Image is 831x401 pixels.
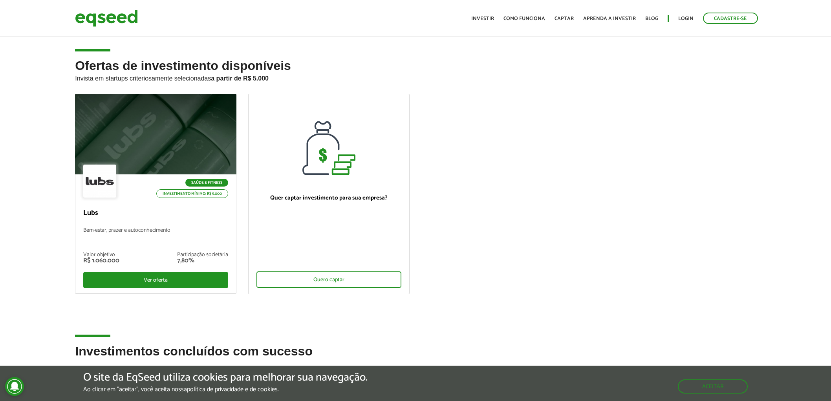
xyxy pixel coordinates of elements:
div: 7,80% [177,258,228,264]
div: R$ 1.060.000 [83,258,119,264]
a: Quer captar investimento para sua empresa? Quero captar [248,94,410,294]
div: Ver oferta [83,272,228,288]
h2: Investimentos concluídos com sucesso [75,344,756,370]
a: política de privacidade e de cookies [187,386,278,393]
p: Ao clicar em "aceitar", você aceita nossa . [83,386,368,393]
a: Saúde e Fitness Investimento mínimo: R$ 5.000 Lubs Bem-estar, prazer e autoconhecimento Valor obj... [75,94,236,294]
button: Aceitar [678,379,748,394]
a: Captar [555,16,574,21]
a: Aprenda a investir [583,16,636,21]
a: Blog [645,16,658,21]
img: EqSeed [75,8,138,29]
div: Valor objetivo [83,252,119,258]
p: Saúde e Fitness [185,179,228,187]
p: Quer captar investimento para sua empresa? [256,194,401,201]
a: Como funciona [503,16,545,21]
p: Invista em startups criteriosamente selecionadas [75,73,756,82]
a: Investir [471,16,494,21]
p: Bem-estar, prazer e autoconhecimento [83,227,228,244]
div: Participação societária [177,252,228,258]
div: Quero captar [256,271,401,288]
p: Lubs [83,209,228,218]
h5: O site da EqSeed utiliza cookies para melhorar sua navegação. [83,372,368,384]
h2: Ofertas de investimento disponíveis [75,59,756,94]
a: Login [678,16,694,21]
p: Investimento mínimo: R$ 5.000 [156,189,228,198]
strong: a partir de R$ 5.000 [211,75,269,82]
a: Cadastre-se [703,13,758,24]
